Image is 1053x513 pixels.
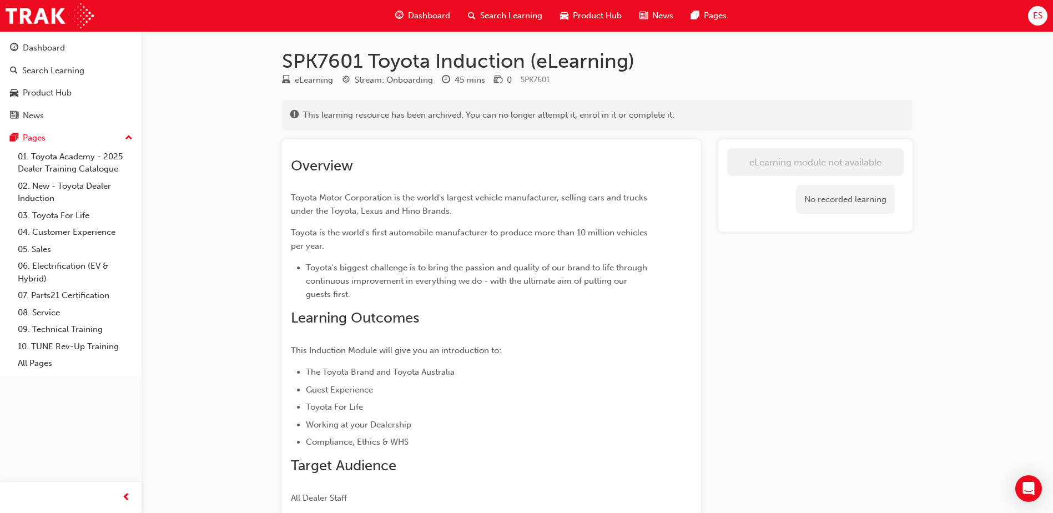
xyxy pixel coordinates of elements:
[13,287,137,304] a: 07. Parts21 Certification
[23,132,46,144] div: Pages
[727,148,904,176] button: eLearning module not available
[306,437,409,447] span: Compliance, Ethics & WHS
[704,9,727,22] span: Pages
[395,9,404,23] span: guage-icon
[13,241,137,258] a: 05. Sales
[355,74,433,87] div: Stream: Onboarding
[796,185,895,214] div: No recorded learning
[560,9,568,23] span: car-icon
[306,420,411,430] span: Working at your Dealership
[639,9,648,23] span: news-icon
[125,131,133,145] span: up-icon
[290,110,299,120] span: exclaim-icon
[13,304,137,321] a: 08. Service
[13,207,137,224] a: 03. Toyota For Life
[282,73,333,87] div: Type
[507,74,512,87] div: 0
[291,345,501,355] span: This Induction Module will give you an introduction to:
[282,76,290,85] span: learningResourceType_ELEARNING-icon
[23,109,44,122] div: News
[306,263,649,299] span: Toyota's biggest challenge is to bring the passion and quality of our brand to life through conti...
[291,457,396,474] span: Target Audience
[13,338,137,355] a: 10. TUNE Rev-Up Training
[291,157,353,174] span: Overview
[468,9,476,23] span: search-icon
[295,74,333,87] div: eLearning
[291,193,649,216] span: Toyota Motor Corporation is the world's largest vehicle manufacturer, selling cars and trucks und...
[10,43,18,53] span: guage-icon
[652,9,673,22] span: News
[13,355,137,372] a: All Pages
[342,73,433,87] div: Stream
[4,36,137,128] button: DashboardSearch LearningProduct HubNews
[291,493,347,503] span: All Dealer Staff
[386,4,459,27] a: guage-iconDashboard
[6,3,94,28] img: Trak
[10,111,18,121] span: news-icon
[521,75,550,84] span: Learning resource code
[4,105,137,126] a: News
[4,38,137,58] a: Dashboard
[480,9,542,22] span: Search Learning
[4,83,137,103] a: Product Hub
[494,76,502,85] span: money-icon
[306,385,373,395] span: Guest Experience
[291,309,419,326] span: Learning Outcomes
[23,42,65,54] div: Dashboard
[342,76,350,85] span: target-icon
[291,228,650,251] span: Toyota is the world's first automobile manufacturer to produce more than 10 million vehicles per ...
[13,258,137,287] a: 06. Electrification (EV & Hybrid)
[23,87,72,99] div: Product Hub
[13,224,137,241] a: 04. Customer Experience
[442,76,450,85] span: clock-icon
[13,148,137,178] a: 01. Toyota Academy - 2025 Dealer Training Catalogue
[551,4,631,27] a: car-iconProduct Hub
[4,61,137,81] a: Search Learning
[573,9,622,22] span: Product Hub
[691,9,699,23] span: pages-icon
[1015,475,1042,502] div: Open Intercom Messenger
[13,321,137,338] a: 09. Technical Training
[10,88,18,98] span: car-icon
[682,4,735,27] a: pages-iconPages
[10,133,18,143] span: pages-icon
[22,64,84,77] div: Search Learning
[306,402,363,412] span: Toyota For Life
[631,4,682,27] a: news-iconNews
[10,66,18,76] span: search-icon
[442,73,485,87] div: Duration
[408,9,450,22] span: Dashboard
[303,109,674,122] span: This learning resource has been archived. You can no longer attempt it, enrol in it or complete it.
[4,128,137,148] button: Pages
[306,367,455,377] span: The Toyota Brand and Toyota Australia
[455,74,485,87] div: 45 mins
[282,49,913,73] h1: SPK7601 Toyota Induction (eLearning)
[459,4,551,27] a: search-iconSearch Learning
[1028,6,1047,26] button: ES
[1033,9,1042,22] span: ES
[122,491,130,505] span: prev-icon
[494,73,512,87] div: Price
[13,178,137,207] a: 02. New - Toyota Dealer Induction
